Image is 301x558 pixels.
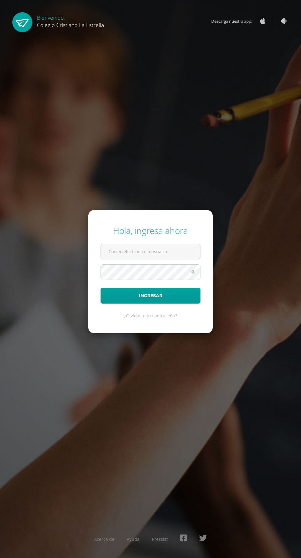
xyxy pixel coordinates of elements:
button: Ingresar [101,288,200,304]
span: Colegio Cristiano La Estrella [37,21,104,29]
span: Descarga nuestra app: [211,15,258,27]
a: Presskit [152,536,168,542]
div: Hola, ingresa ahora [101,225,200,236]
a: Acerca de [94,536,114,542]
div: Bienvenido, [37,12,104,29]
input: Correo electrónico o usuario [101,244,200,259]
a: ¿Olvidaste tu contraseña? [124,313,177,319]
a: Ayuda [127,536,140,542]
